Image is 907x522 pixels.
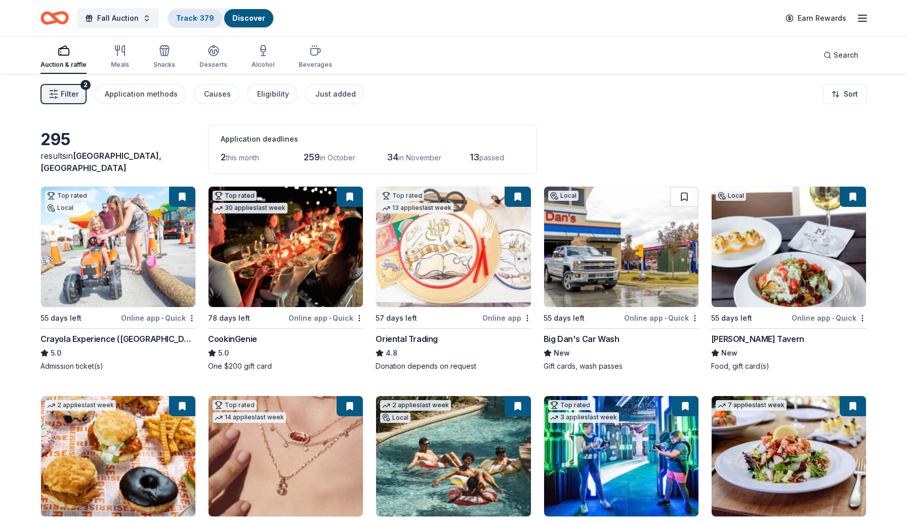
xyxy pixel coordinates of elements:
[711,333,804,345] div: [PERSON_NAME] Tavern
[121,312,196,324] div: Online app Quick
[376,333,438,345] div: Oriental Trading
[624,312,699,324] div: Online app Quick
[376,187,530,307] img: Image for Oriental Trading
[544,333,620,345] div: Big Dan's Car Wash
[218,347,229,359] span: 5.0
[40,61,87,69] div: Auction & raffle
[226,153,259,162] span: this month
[844,88,858,100] span: Sort
[386,347,397,359] span: 4.8
[95,84,186,104] button: Application methods
[77,8,159,28] button: Fall Auction
[479,153,504,162] span: passed
[779,9,852,27] a: Earn Rewards
[304,152,320,162] span: 259
[40,151,161,173] span: [GEOGRAPHIC_DATA], [GEOGRAPHIC_DATA]
[544,396,698,516] img: Image for WonderWorks Orlando
[209,396,363,516] img: Image for Kendra Scott
[40,84,87,104] button: Filter2
[548,412,619,423] div: 3 applies last week
[387,152,398,162] span: 34
[712,396,866,516] img: Image for Cameron Mitchell Restaurants
[329,314,331,322] span: •
[252,61,274,69] div: Alcohol
[97,12,139,24] span: Fall Auction
[380,203,454,213] div: 13 applies last week
[40,361,196,371] div: Admission ticket(s)
[213,203,287,213] div: 30 applies last week
[320,153,355,162] span: in October
[721,347,737,359] span: New
[712,187,866,307] img: Image for Marlow's Tavern
[221,133,524,145] div: Application deadlines
[482,312,531,324] div: Online app
[40,333,196,345] div: Crayola Experience ([GEOGRAPHIC_DATA])
[376,312,417,324] div: 57 days left
[380,413,410,423] div: Local
[554,347,570,359] span: New
[111,61,129,69] div: Meals
[716,400,787,411] div: 7 applies last week
[299,61,332,69] div: Beverages
[299,40,332,74] button: Beverages
[548,191,579,201] div: Local
[40,151,161,173] span: in
[213,191,257,201] div: Top rated
[41,187,195,307] img: Image for Crayola Experience (Orlando)
[711,361,867,371] div: Food, gift card(s)
[716,191,746,201] div: Local
[380,191,424,201] div: Top rated
[376,396,530,516] img: Image for Four Seasons Resort (Orlando)
[376,186,531,371] a: Image for Oriental TradingTop rated13 applieslast week57 days leftOnline appOriental Trading4.8Do...
[823,84,867,104] button: Sort
[40,312,81,324] div: 55 days left
[208,186,363,371] a: Image for CookinGenieTop rated30 applieslast week78 days leftOnline app•QuickCookinGenie5.0One $2...
[40,150,196,174] div: results
[61,88,78,100] span: Filter
[247,84,297,104] button: Eligibility
[213,400,257,410] div: Top rated
[834,49,858,61] span: Search
[792,312,867,324] div: Online app Quick
[711,312,752,324] div: 55 days left
[208,312,250,324] div: 78 days left
[161,314,163,322] span: •
[45,400,116,411] div: 2 applies last week
[40,6,69,30] a: Home
[305,84,364,104] button: Just added
[665,314,667,322] span: •
[544,187,698,307] img: Image for Big Dan's Car Wash
[40,129,196,150] div: 295
[40,186,196,371] a: Image for Crayola Experience (Orlando)Top ratedLocal55 days leftOnline app•QuickCrayola Experienc...
[213,412,286,423] div: 14 applies last week
[111,40,129,74] button: Meals
[45,191,89,201] div: Top rated
[208,361,363,371] div: One $200 gift card
[380,400,451,411] div: 2 applies last week
[711,186,867,371] a: Image for Marlow's TavernLocal55 days leftOnline app•Quick[PERSON_NAME] TavernNewFood, gift card(s)
[221,152,226,162] span: 2
[257,88,289,100] div: Eligibility
[376,361,531,371] div: Donation depends on request
[288,312,363,324] div: Online app Quick
[832,314,834,322] span: •
[315,88,356,100] div: Just added
[41,396,195,516] img: Image for Rise Southern Biscuits & Righteous Chicken
[153,61,175,69] div: Snacks
[153,40,175,74] button: Snacks
[470,152,479,162] span: 13
[548,400,592,410] div: Top rated
[80,80,91,90] div: 2
[199,61,227,69] div: Desserts
[815,45,867,65] button: Search
[544,186,699,371] a: Image for Big Dan's Car WashLocal55 days leftOnline app•QuickBig Dan's Car WashNewGift cards, was...
[252,40,274,74] button: Alcohol
[176,14,214,22] a: Track· 379
[209,187,363,307] img: Image for CookinGenie
[232,14,265,22] a: Discover
[199,40,227,74] button: Desserts
[204,88,231,100] div: Causes
[51,347,61,359] span: 5.0
[194,84,239,104] button: Causes
[167,8,274,28] button: Track· 379Discover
